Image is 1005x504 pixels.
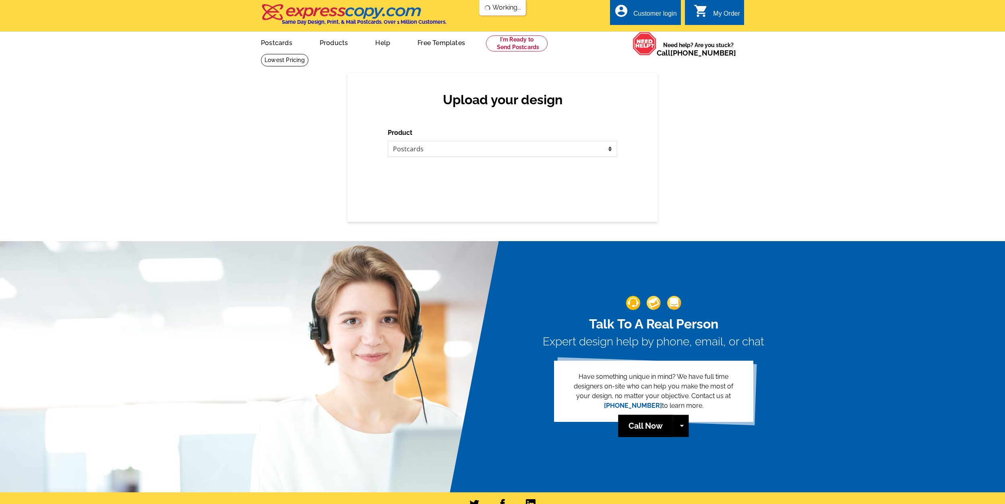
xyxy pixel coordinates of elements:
i: shopping_cart [694,4,708,18]
a: shopping_cart My Order [694,9,740,19]
a: [PHONE_NUMBER] [604,402,662,409]
a: Same Day Design, Print, & Mail Postcards. Over 1 Million Customers. [261,10,447,25]
a: account_circle Customer login [614,9,677,19]
img: loading... [484,5,491,11]
h4: Same Day Design, Print, & Mail Postcards. Over 1 Million Customers. [282,19,447,25]
i: account_circle [614,4,629,18]
span: Call [657,49,736,57]
a: [PHONE_NUMBER] [670,49,736,57]
span: Need help? Are you stuck? [657,41,740,57]
img: help [633,32,657,56]
div: Customer login [633,10,677,21]
a: Help [362,33,403,52]
a: Postcards [248,33,305,52]
h2: Talk To A Real Person [543,316,764,332]
label: Product [388,128,412,138]
h3: Expert design help by phone, email, or chat [543,335,764,349]
a: Free Templates [405,33,478,52]
div: My Order [713,10,740,21]
p: Have something unique in mind? We have full time designers on-site who can help you make the most... [567,372,740,411]
img: support-img-2.png [647,296,661,310]
img: support-img-1.png [626,296,640,310]
a: Products [307,33,361,52]
h2: Upload your design [396,92,609,107]
img: support-img-3_1.png [667,296,681,310]
a: Call Now [618,415,673,437]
